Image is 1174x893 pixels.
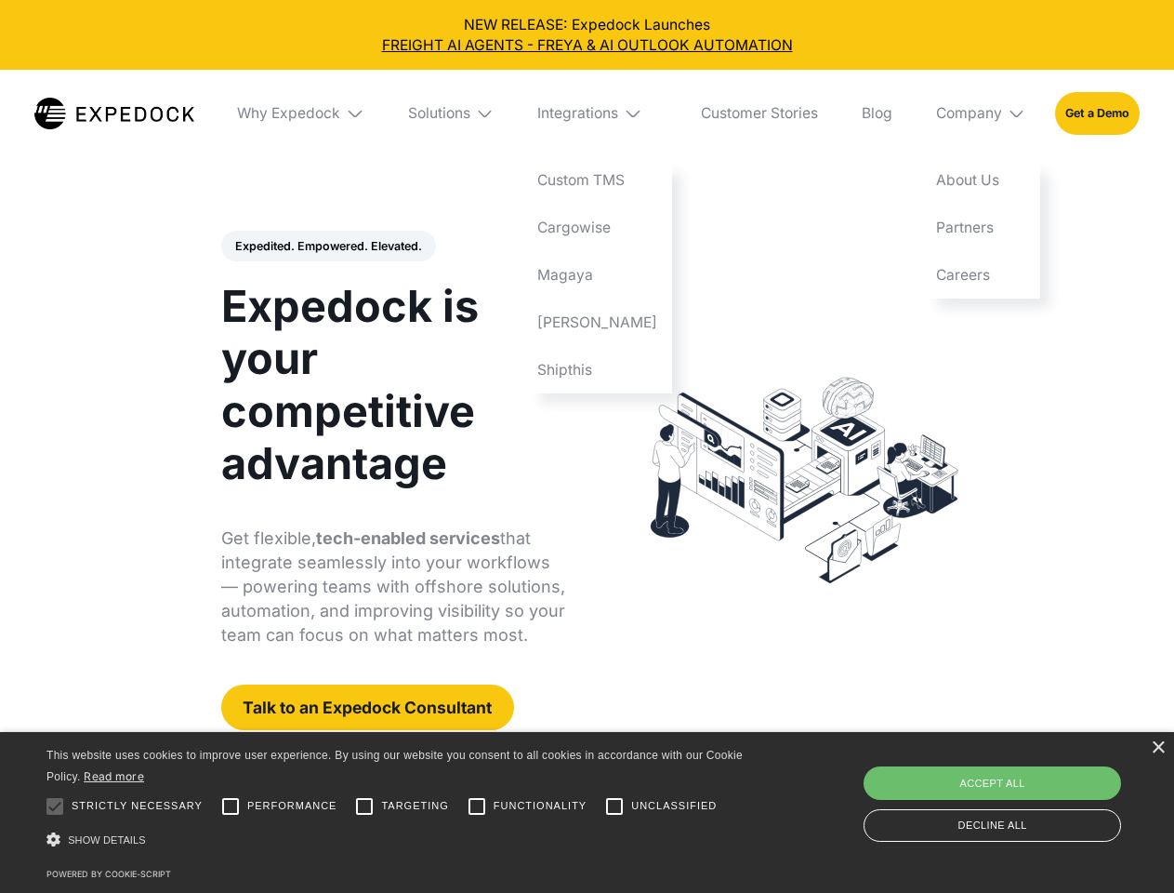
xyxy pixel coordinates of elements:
a: Custom TMS [523,157,672,205]
div: Solutions [393,70,508,157]
a: Cargowise [523,205,672,252]
a: Magaya [523,251,672,299]
iframe: Chat Widget [864,692,1174,893]
div: Integrations [537,104,618,123]
span: Targeting [381,798,448,814]
a: Talk to an Expedock Consultant [221,685,514,730]
h1: Expedock is your competitive advantage [221,280,566,489]
div: Show details [46,828,749,853]
div: Why Expedock [237,104,340,123]
div: NEW RELEASE: Expedock Launches [15,15,1160,56]
div: Company [936,104,1002,123]
a: FREIGHT AI AGENTS - FREYA & AI OUTLOOK AUTOMATION [15,35,1160,56]
span: Show details [68,834,146,846]
p: Get flexible, that integrate seamlessly into your workflows — powering teams with offshore soluti... [221,526,566,647]
a: Powered by cookie-script [46,869,171,879]
strong: tech-enabled services [316,528,500,548]
span: Functionality [494,798,587,814]
a: [PERSON_NAME] [523,299,672,346]
a: Get a Demo [1055,92,1140,134]
a: Read more [84,769,144,783]
span: This website uses cookies to improve user experience. By using our website you consent to all coo... [46,749,743,783]
span: Strictly necessary [72,798,203,814]
a: About Us [921,157,1040,205]
a: Customer Stories [686,70,832,157]
a: Careers [921,251,1040,299]
div: Solutions [408,104,470,123]
div: Integrations [523,70,672,157]
span: Unclassified [631,798,717,814]
a: Shipthis [523,346,672,393]
div: Company [921,70,1040,157]
a: Blog [847,70,906,157]
span: Performance [247,798,337,814]
div: Why Expedock [223,70,379,157]
nav: Integrations [523,157,672,393]
a: Partners [921,205,1040,252]
nav: Company [921,157,1040,299]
